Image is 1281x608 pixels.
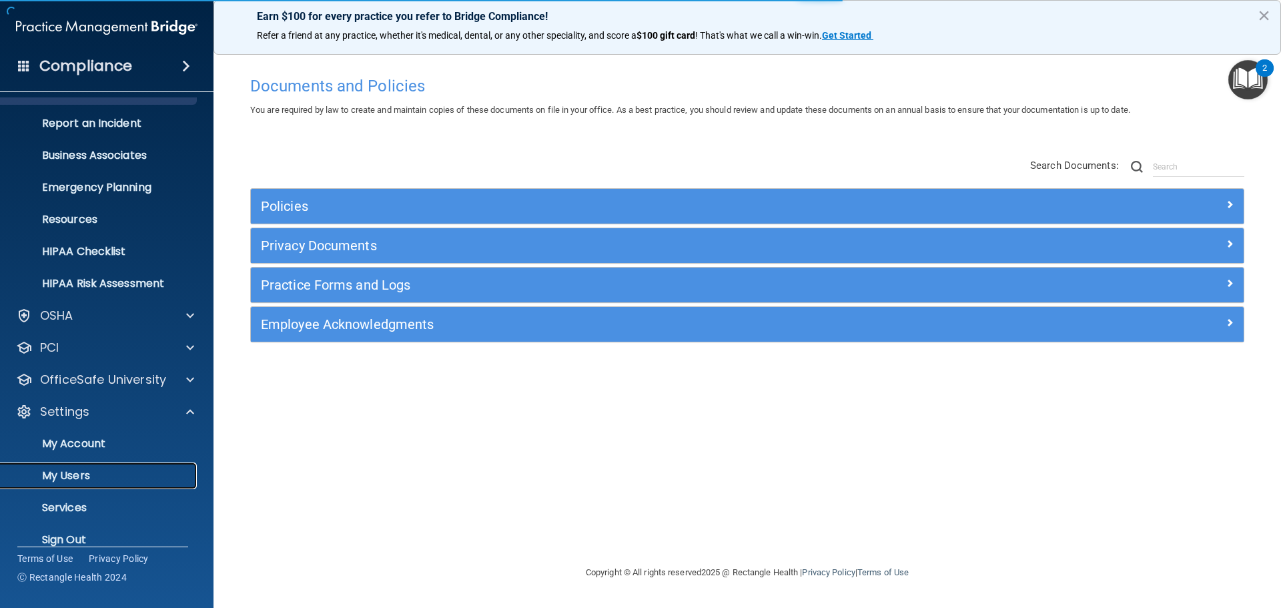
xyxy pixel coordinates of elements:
h5: Employee Acknowledgments [261,317,985,332]
iframe: Drift Widget Chat Controller [1214,516,1265,567]
a: Privacy Policy [89,552,149,565]
p: Emergency Planning [9,181,191,194]
img: ic-search.3b580494.png [1131,161,1143,173]
a: OfficeSafe University [16,372,194,388]
p: Services [9,501,191,515]
p: OfficeSafe University [40,372,166,388]
h5: Policies [261,199,985,214]
p: Sign Out [9,533,191,547]
span: Search Documents: [1030,160,1119,172]
button: Open Resource Center, 2 new notifications [1228,60,1268,99]
a: Privacy Policy [802,567,855,577]
p: HIPAA Checklist [9,245,191,258]
p: My Users [9,469,191,483]
h4: Compliance [39,57,132,75]
h5: Practice Forms and Logs [261,278,985,292]
a: PCI [16,340,194,356]
p: Settings [40,404,89,420]
button: Close [1258,5,1270,26]
a: Terms of Use [857,567,909,577]
span: Ⓒ Rectangle Health 2024 [17,571,127,584]
input: Search [1153,157,1244,177]
p: Business Associates [9,149,191,162]
p: My Account [9,437,191,450]
span: ! That's what we call a win-win. [695,30,822,41]
a: Employee Acknowledgments [261,314,1234,335]
p: HIPAA Risk Assessment [9,277,191,290]
p: PCI [40,340,59,356]
div: Copyright © All rights reserved 2025 @ Rectangle Health | | [504,551,991,594]
div: 2 [1262,68,1267,85]
h5: Privacy Documents [261,238,985,253]
p: Report an Incident [9,117,191,130]
strong: Get Started [822,30,871,41]
span: You are required by law to create and maintain copies of these documents on file in your office. ... [250,105,1130,115]
a: Settings [16,404,194,420]
a: Privacy Documents [261,235,1234,256]
a: Policies [261,196,1234,217]
strong: $100 gift card [636,30,695,41]
p: Documents and Policies [9,85,191,98]
p: OSHA [40,308,73,324]
span: Refer a friend at any practice, whether it's medical, dental, or any other speciality, and score a [257,30,636,41]
img: PMB logo [16,14,197,41]
h4: Documents and Policies [250,77,1244,95]
a: Practice Forms and Logs [261,274,1234,296]
p: Earn $100 for every practice you refer to Bridge Compliance! [257,10,1238,23]
a: Terms of Use [17,552,73,565]
a: OSHA [16,308,194,324]
p: Resources [9,213,191,226]
a: Get Started [822,30,873,41]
